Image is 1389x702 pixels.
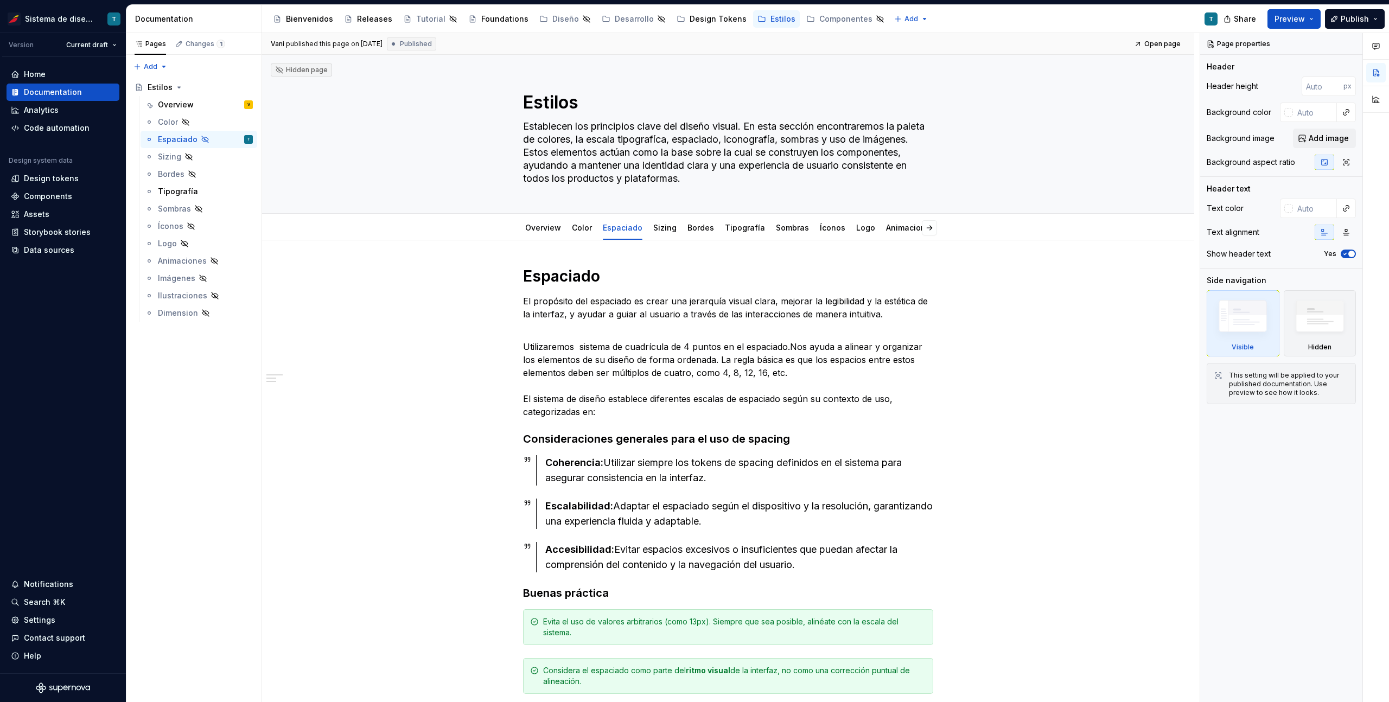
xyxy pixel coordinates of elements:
span: Preview [1275,14,1305,24]
a: Imágenes [141,270,257,287]
div: Documentation [24,87,82,98]
div: Background image [1207,133,1275,144]
div: Color [158,117,178,127]
span: Publish [1341,14,1369,24]
strong: Escalabilidad: [545,500,613,512]
div: Page tree [130,79,257,322]
a: Design tokens [7,170,119,187]
p: Utilizaremos sistema de cuadrícula de 4 puntos en el espaciado.Nos ayuda a alinear y organizar lo... [523,327,933,418]
div: Hidden page [275,66,328,74]
div: Changes [186,40,225,48]
div: Hidden [1284,290,1356,356]
a: Íconos [141,218,257,235]
a: Estilos [130,79,257,96]
div: Visible [1232,343,1254,352]
div: Search ⌘K [24,597,65,608]
div: Utilizar siempre los tokens de spacing definidos en el sistema para asegurar consistencia en la i... [545,455,933,486]
div: Ilustraciones [158,290,207,301]
button: Notifications [7,576,119,593]
span: Current draft [66,41,108,49]
div: Text color [1207,203,1244,214]
a: Code automation [7,119,119,137]
div: Tutorial [416,14,445,24]
span: Add [904,15,918,23]
div: Estilos [148,82,173,93]
a: Foundations [464,10,533,28]
a: Releases [340,10,397,28]
div: Settings [24,615,55,626]
div: Evitar espacios excesivos o insuficientes que puedan afectar la comprensión del contenido y la na... [545,542,933,572]
label: Yes [1324,250,1336,258]
strong: Accesibilidad: [545,544,614,555]
h1: Espaciado [523,266,933,286]
div: T [112,15,116,23]
div: Sizing [649,216,681,239]
div: Logo [852,216,880,239]
a: Assets [7,206,119,223]
div: Hidden [1308,343,1331,352]
a: Color [572,223,592,232]
a: Desarrollo [597,10,670,28]
div: Components [24,191,72,202]
strong: ritmo visual [686,666,730,675]
a: Home [7,66,119,83]
div: Pages [135,40,166,48]
button: Add image [1293,129,1356,148]
div: Adaptar el espaciado según el dispositivo y la resolución, garantizando una experiencia fluida y ... [545,499,933,529]
div: Tipografía [721,216,769,239]
div: Bienvenidos [286,14,333,24]
input: Auto [1293,199,1337,218]
a: Documentation [7,84,119,101]
div: Bordes [683,216,718,239]
div: Logo [158,238,177,249]
div: Color [568,216,596,239]
div: Design tokens [24,173,79,184]
a: Design Tokens [672,10,751,28]
div: Visible [1207,290,1279,356]
div: Desarrollo [615,14,654,24]
div: Design Tokens [690,14,747,24]
a: EspaciadoT [141,131,257,148]
div: published this page on [DATE] [286,40,383,48]
button: Preview [1267,9,1321,29]
button: Add [891,11,932,27]
div: Espaciado [158,134,197,145]
a: Analytics [7,101,119,119]
div: Overview [158,99,194,110]
div: T [1209,15,1213,23]
a: Components [7,188,119,205]
a: Animaciones [886,223,935,232]
div: Animaciones [158,256,207,266]
a: Diseño [535,10,595,28]
div: Background color [1207,107,1271,118]
svg: Supernova Logo [36,682,90,693]
div: Sistema de diseño Iberia [25,14,94,24]
input: Auto [1293,103,1337,122]
a: OverviewV [141,96,257,113]
a: Componentes [802,10,889,28]
div: Bordes [158,169,184,180]
div: Overview [521,216,565,239]
a: Sombras [776,223,809,232]
div: Dimension [158,308,198,318]
div: Design system data [9,156,73,165]
div: Animaciones [882,216,939,239]
a: Tutorial [399,10,462,28]
a: Estilos [753,10,800,28]
a: Sizing [653,223,677,232]
a: Logo [856,223,875,232]
div: Home [24,69,46,80]
a: Storybook stories [7,224,119,241]
button: Contact support [7,629,119,647]
button: Current draft [61,37,122,53]
div: Componentes [819,14,872,24]
a: Data sources [7,241,119,259]
button: Share [1218,9,1263,29]
button: Add [130,59,171,74]
img: 55604660-494d-44a9-beb2-692398e9940a.png [8,12,21,25]
div: Releases [357,14,392,24]
div: Analytics [24,105,59,116]
div: Diseño [552,14,579,24]
div: Assets [24,209,49,220]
